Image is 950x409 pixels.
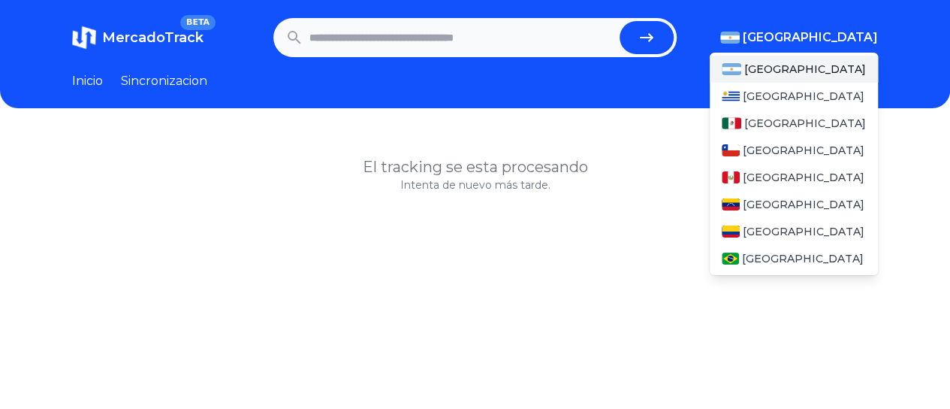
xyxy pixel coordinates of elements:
a: Mexico[GEOGRAPHIC_DATA] [710,110,878,137]
span: BETA [180,15,216,30]
img: Uruguay [722,90,740,102]
a: Chile[GEOGRAPHIC_DATA] [710,137,878,164]
span: [GEOGRAPHIC_DATA] [742,251,864,266]
a: Colombia[GEOGRAPHIC_DATA] [710,218,878,245]
a: Argentina[GEOGRAPHIC_DATA] [710,56,878,83]
img: Chile [722,144,740,156]
img: Brasil [722,253,739,265]
img: Argentina [720,32,740,44]
img: Mexico [722,117,741,129]
a: Sincronizacion [121,72,207,90]
a: MercadoTrackBETA [72,26,204,50]
img: Argentina [722,63,741,75]
span: [GEOGRAPHIC_DATA] [743,170,864,185]
span: [GEOGRAPHIC_DATA] [743,197,864,212]
span: MercadoTrack [102,29,204,46]
a: Brasil[GEOGRAPHIC_DATA] [710,245,878,272]
span: [GEOGRAPHIC_DATA] [743,29,878,47]
a: Inicio [72,72,103,90]
p: Intenta de nuevo más tarde. [72,177,878,192]
img: Venezuela [722,198,740,211]
button: [GEOGRAPHIC_DATA] [720,29,878,47]
img: Colombia [722,226,740,238]
img: Peru [722,171,740,183]
span: [GEOGRAPHIC_DATA] [743,89,864,104]
span: [GEOGRAPHIC_DATA] [744,62,866,77]
img: MercadoTrack [72,26,96,50]
span: [GEOGRAPHIC_DATA] [743,224,864,239]
a: Venezuela[GEOGRAPHIC_DATA] [710,191,878,218]
a: Peru[GEOGRAPHIC_DATA] [710,164,878,191]
h1: El tracking se esta procesando [72,156,878,177]
a: Uruguay[GEOGRAPHIC_DATA] [710,83,878,110]
span: [GEOGRAPHIC_DATA] [743,143,864,158]
span: [GEOGRAPHIC_DATA] [744,116,866,131]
